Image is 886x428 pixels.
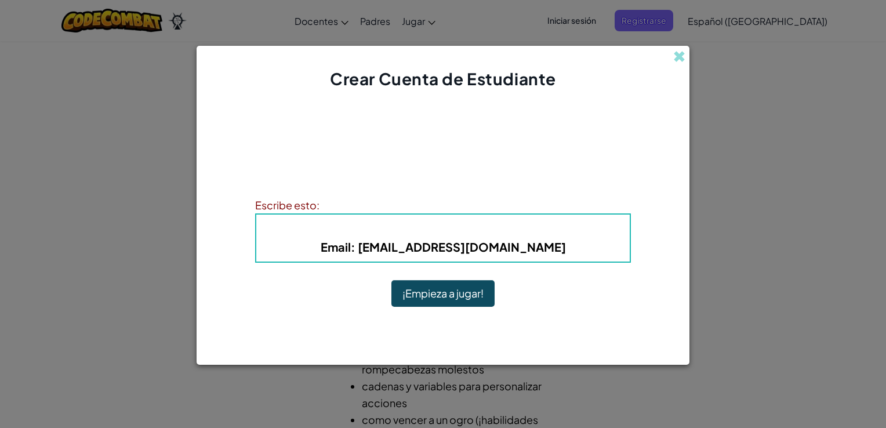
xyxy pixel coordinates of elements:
span: Email [321,240,351,254]
span: Crear Cuenta de Estudiante [330,68,556,89]
h4: ¡Cuenta Creada! [394,126,493,143]
b: : CarolinaZ25 [343,222,543,235]
div: Escribe esto: [255,197,631,213]
p: Escribe tu información para que no la olvides. Tu docente también puede ayudarte a restablecer tu... [255,155,631,183]
b: : [EMAIL_ADDRESS][DOMAIN_NAME] [321,240,566,254]
button: ¡Empieza a jugar! [391,280,495,307]
span: Nombre de usuario [343,222,460,235]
